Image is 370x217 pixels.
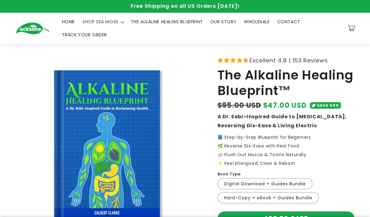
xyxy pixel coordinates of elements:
[218,171,241,177] label: Book Type
[277,19,300,25] span: CONTACT
[127,15,207,28] a: THE ALKALINE HEALING BLUEPRINT
[79,15,127,28] summary: SHOP SEA MOSS
[218,113,347,129] strong: A Dr. Sebi–Inspired Guide to [MEDICAL_DATA], Reversing Dis-Ease & Living Electric
[244,19,270,25] span: WHOLESALE
[62,19,75,25] span: HOME
[82,19,119,25] span: SHOP SEA MOSS
[131,19,203,25] span: THE ALKALINE HEALING BLUEPRINT
[207,15,240,28] a: OUR STORY
[218,135,355,165] p: 📘 Step-by-Step Blueprint for Beginners 🌿 Reverse Dis-Ease with Real Food 🧼 Flush Out Mucus & Toxi...
[218,67,355,99] h1: The Alkaline Healing Blueprint™
[15,22,50,34] img: Ackaline
[62,32,107,38] span: TRACK YOUR ORDER
[218,192,319,203] label: Hard-Copy + eBook + Guides Bundle
[218,178,312,189] label: Digital Download + Guides Bundle
[218,100,262,111] s: $95.00 USD
[210,19,236,25] span: OUR STORY
[317,102,339,109] span: SAVE 50%
[240,15,273,28] a: WHOLESALE
[58,15,79,28] a: HOME
[58,28,111,41] a: TRACK YOUR ORDER
[131,2,240,10] span: Free Shipping on all US Orders [DATE]!
[274,15,304,28] a: CONTACT
[249,55,328,66] span: Excellent 4.8 | 153 Reviews
[263,100,307,111] span: $47.00 USD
